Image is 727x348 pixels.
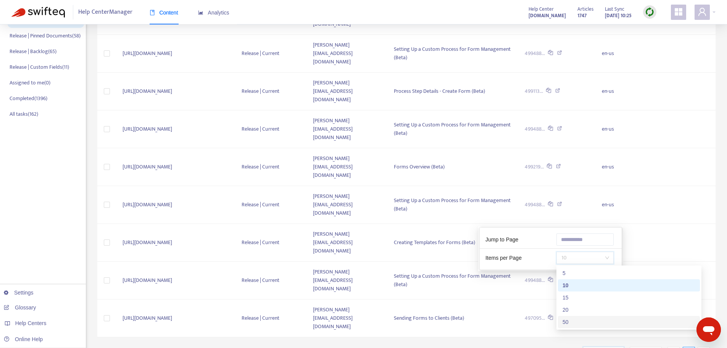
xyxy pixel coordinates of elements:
[525,276,545,285] span: 499488...
[10,110,38,118] p: All tasks ( 162 )
[307,262,388,299] td: [PERSON_NAME][EMAIL_ADDRESS][DOMAIN_NAME]
[235,35,307,73] td: Release | Current
[563,306,695,314] div: 20
[235,73,307,110] td: Release | Current
[4,304,36,311] a: Glossary
[235,186,307,224] td: Release | Current
[116,73,235,110] td: [URL][DOMAIN_NAME]
[596,224,659,262] td: en-us
[235,224,307,262] td: Release | Current
[674,7,683,16] span: appstore
[525,49,545,58] span: 499488...
[10,32,81,40] p: Release | Pinned Documents ( 58 )
[485,255,522,261] span: Items per Page
[558,291,700,304] div: 15
[596,148,659,186] td: en-us
[485,236,518,243] span: Jump to Page
[525,125,545,133] span: 499488...
[563,318,695,326] div: 50
[394,238,475,247] span: Creating Templates for Forms (Beta)
[307,186,388,224] td: [PERSON_NAME][EMAIL_ADDRESS][DOMAIN_NAME]
[116,186,235,224] td: [URL][DOMAIN_NAME]
[529,11,566,20] a: [DOMAIN_NAME]
[561,252,609,264] span: 10
[235,110,307,148] td: Release | Current
[525,163,544,171] span: 499219...
[525,314,545,322] span: 497095...
[558,279,700,291] div: 10
[307,224,388,262] td: [PERSON_NAME][EMAIL_ADDRESS][DOMAIN_NAME]
[605,11,632,20] strong: [DATE] 10:25
[150,10,178,16] span: Content
[10,47,56,55] p: Release | Backlog ( 65 )
[4,290,34,296] a: Settings
[198,10,229,16] span: Analytics
[15,320,47,326] span: Help Centers
[577,11,587,20] strong: 1747
[596,35,659,73] td: en-us
[394,272,511,289] span: Setting Up a Custom Process for Form Management (Beta)
[577,5,593,13] span: Articles
[116,148,235,186] td: [URL][DOMAIN_NAME]
[10,63,69,71] p: Release | Custom Fields ( 11 )
[525,87,543,95] span: 499113...
[394,314,464,322] span: Sending Forms to Clients (Beta)
[307,299,388,337] td: [PERSON_NAME][EMAIL_ADDRESS][DOMAIN_NAME]
[307,110,388,148] td: [PERSON_NAME][EMAIL_ADDRESS][DOMAIN_NAME]
[198,10,203,15] span: area-chart
[116,224,235,262] td: [URL][DOMAIN_NAME]
[235,262,307,299] td: Release | Current
[529,5,554,13] span: Help Center
[645,7,654,17] img: sync.dc5367851b00ba804db3.png
[78,5,132,19] span: Help Center Manager
[558,267,700,279] div: 5
[116,299,235,337] td: [URL][DOMAIN_NAME]
[558,316,700,328] div: 50
[307,148,388,186] td: [PERSON_NAME][EMAIL_ADDRESS][DOMAIN_NAME]
[563,293,695,302] div: 15
[394,87,485,95] span: Process Step Details - Create Form (Beta)
[235,299,307,337] td: Release | Current
[116,110,235,148] td: [URL][DOMAIN_NAME]
[596,262,659,299] td: en-us
[10,79,50,87] p: Assigned to me ( 0 )
[563,281,695,290] div: 10
[235,148,307,186] td: Release | Current
[394,162,445,171] span: Forms Overview (Beta)
[150,10,155,15] span: book
[116,262,235,299] td: [URL][DOMAIN_NAME]
[10,94,47,102] p: Completed ( 1396 )
[394,196,511,213] span: Setting Up a Custom Process for Form Management (Beta)
[696,317,721,342] iframe: Button to launch messaging window
[307,35,388,73] td: [PERSON_NAME][EMAIL_ADDRESS][DOMAIN_NAME]
[563,269,695,277] div: 5
[4,336,43,342] a: Online Help
[525,201,545,209] span: 499488...
[605,5,624,13] span: Last Sync
[698,7,707,16] span: user
[394,120,511,138] span: Setting Up a Custom Process for Form Management (Beta)
[394,45,511,62] span: Setting Up a Custom Process for Form Management (Beta)
[558,304,700,316] div: 20
[596,73,659,110] td: en-us
[596,110,659,148] td: en-us
[596,186,659,224] td: en-us
[11,7,65,18] img: Swifteq
[116,35,235,73] td: [URL][DOMAIN_NAME]
[307,73,388,110] td: [PERSON_NAME][EMAIL_ADDRESS][DOMAIN_NAME]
